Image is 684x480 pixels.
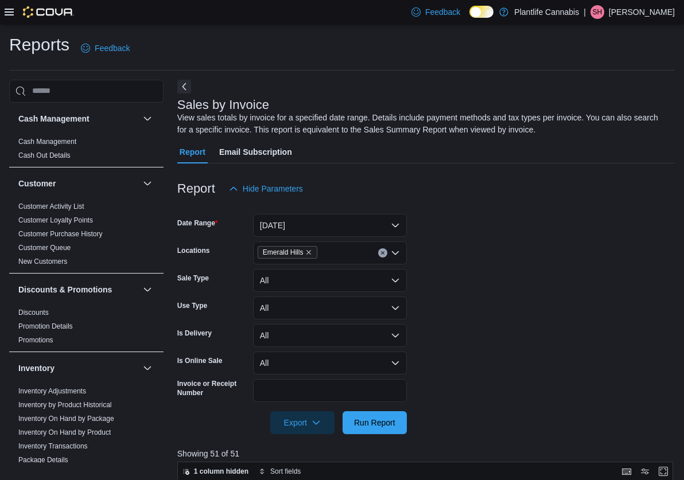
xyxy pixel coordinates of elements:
span: Email Subscription [219,141,292,163]
span: Discounts [18,308,49,317]
span: Run Report [354,417,395,428]
span: Customer Activity List [18,202,84,211]
span: Inventory Transactions [18,442,88,451]
span: Sort fields [270,467,301,476]
button: Enter fullscreen [656,465,670,478]
button: Cash Management [18,113,138,124]
a: Cash Out Details [18,151,71,159]
div: Sarah Haight [590,5,604,19]
a: Customer Loyalty Points [18,216,93,224]
input: Dark Mode [469,6,493,18]
span: Inventory Adjustments [18,387,86,396]
span: Cash Management [18,137,76,146]
h3: Customer [18,178,56,189]
button: 1 column hidden [178,465,253,478]
button: Sort fields [254,465,305,478]
p: [PERSON_NAME] [609,5,675,19]
span: Feedback [425,6,460,18]
button: Discounts & Promotions [18,284,138,295]
a: Inventory Transactions [18,442,88,450]
span: Emerald Hills [258,246,318,259]
a: Promotion Details [18,322,73,330]
button: Next [177,80,191,93]
h3: Inventory [18,362,55,374]
span: Report [180,141,205,163]
img: Cova [23,6,74,18]
label: Is Online Sale [177,356,223,365]
span: SH [593,5,603,19]
div: Cash Management [9,135,164,167]
span: Customer Purchase History [18,229,103,239]
label: Is Delivery [177,329,212,338]
label: Invoice or Receipt Number [177,379,248,397]
button: Cash Management [141,112,154,126]
a: Customer Activity List [18,202,84,210]
h1: Reports [9,33,69,56]
button: Remove Emerald Hills from selection in this group [305,249,312,256]
a: Inventory On Hand by Package [18,415,114,423]
p: Plantlife Cannabis [514,5,579,19]
span: New Customers [18,257,67,266]
div: Discounts & Promotions [9,306,164,352]
button: Inventory [18,362,138,374]
button: Run Report [343,411,407,434]
span: Inventory by Product Historical [18,400,112,409]
span: Promotions [18,335,53,345]
h3: Cash Management [18,113,90,124]
div: Customer [9,200,164,273]
a: Package Details [18,456,68,464]
h3: Discounts & Promotions [18,284,112,295]
span: Package Details [18,455,68,465]
h3: Report [177,182,215,196]
a: Inventory Adjustments [18,387,86,395]
label: Locations [177,246,210,255]
div: View sales totals by invoice for a specified date range. Details include payment methods and tax ... [177,112,669,136]
button: Customer [18,178,138,189]
span: 1 column hidden [194,467,248,476]
button: Display options [638,465,652,478]
label: Sale Type [177,274,209,283]
p: Showing 51 of 51 [177,448,678,459]
a: Discounts [18,309,49,317]
a: Feedback [407,1,465,24]
p: | [584,5,586,19]
label: Use Type [177,301,207,310]
button: Customer [141,177,154,190]
span: Hide Parameters [243,183,303,194]
a: Customer Purchase History [18,230,103,238]
a: Feedback [76,37,134,60]
button: Export [270,411,335,434]
button: Clear input [378,248,387,257]
button: Hide Parameters [224,177,308,200]
span: Inventory On Hand by Package [18,414,114,423]
a: New Customers [18,257,67,266]
span: Customer Loyalty Points [18,216,93,225]
span: Cash Out Details [18,151,71,160]
a: Inventory by Product Historical [18,401,112,409]
button: Keyboard shortcuts [620,465,634,478]
button: Inventory [141,361,154,375]
span: Promotion Details [18,322,73,331]
a: Cash Management [18,138,76,146]
a: Customer Queue [18,244,71,252]
button: All [253,324,407,347]
button: All [253,269,407,292]
button: Discounts & Promotions [141,283,154,296]
h3: Sales by Invoice [177,98,269,112]
button: Open list of options [391,248,400,257]
button: [DATE] [253,214,407,237]
button: All [253,352,407,374]
a: Inventory On Hand by Product [18,428,111,436]
span: Emerald Hills [263,247,304,258]
span: Customer Queue [18,243,71,252]
span: Feedback [95,42,130,54]
span: Inventory On Hand by Product [18,428,111,437]
label: Date Range [177,218,218,228]
span: Export [277,411,328,434]
a: Promotions [18,336,53,344]
button: All [253,296,407,319]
